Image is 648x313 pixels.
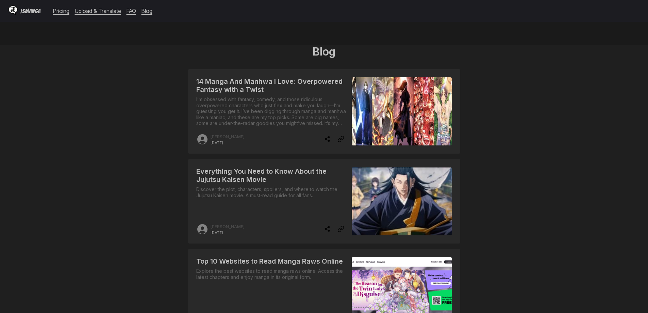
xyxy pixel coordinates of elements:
p: Author [211,134,245,139]
img: Share blog [324,135,331,143]
img: Author avatar [196,223,209,235]
a: IsManga LogoIsManga [8,5,53,16]
h2: 14 Manga And Manhwa I Love: Overpowered Fantasy with a Twist [196,77,347,94]
a: Everything You Need to Know About the Jujutsu Kaisen Movie [188,159,460,244]
a: 14 Manga And Manhwa I Love: Overpowered Fantasy with a Twist [188,69,460,154]
img: Cover image for Everything You Need to Know About the Jujutsu Kaisen Movie [352,167,452,235]
a: Pricing [53,7,69,14]
p: Author [211,224,245,229]
img: Copy Article Link [337,135,344,143]
div: Discover the plot, characters, spoilers, and where to watch the Jujutsu Kaisen movie. A must-read... [196,186,347,216]
p: Date published [211,141,245,145]
a: Blog [142,7,152,14]
img: Copy Article Link [337,225,344,233]
img: Author avatar [196,133,209,145]
img: IsManga Logo [8,5,18,15]
img: Share blog [324,225,331,233]
a: Upload & Translate [75,7,121,14]
div: Explore the best websites to read manga raws online. Access the latest chapters and enjoy manga i... [196,268,347,298]
p: Date published [211,231,245,235]
h1: Blog [5,45,643,58]
h2: Everything You Need to Know About the Jujutsu Kaisen Movie [196,167,347,184]
a: FAQ [127,7,136,14]
h2: Top 10 Websites to Read Manga Raws Online [196,257,347,265]
img: Cover image for 14 Manga And Manhwa I Love: Overpowered Fantasy with a Twist [352,77,452,145]
div: I’m obsessed with fantasy, comedy, and those ridiculous overpowered characters who just flex and ... [196,96,347,126]
div: IsManga [20,8,41,14]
